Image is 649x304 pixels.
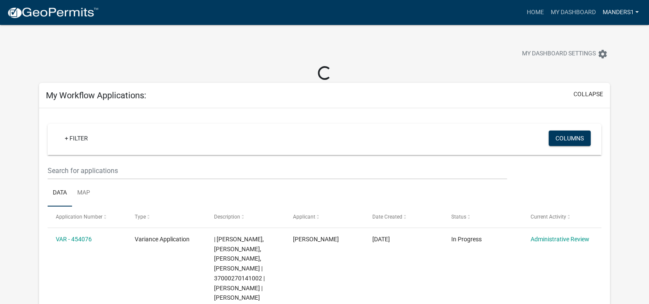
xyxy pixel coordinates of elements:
datatable-header-cell: Status [443,207,522,227]
input: Search for applications [48,162,507,179]
a: manders1 [599,4,642,21]
button: My Dashboard Settingssettings [515,46,615,62]
span: Variance Application [135,236,190,243]
span: Type [135,214,146,220]
h5: My Workflow Applications: [46,90,146,100]
span: | Amy Busko, Christopher LeClair, Emma Swenson, Kyle Westergard | 37000270141002 | MARK D ANDERSO... [214,236,265,301]
datatable-header-cell: Date Created [364,207,443,227]
a: VAR - 454076 [56,236,92,243]
span: 07/23/2025 [372,236,390,243]
datatable-header-cell: Type [127,207,205,227]
datatable-header-cell: Applicant [285,207,364,227]
span: Applicant [293,214,315,220]
a: Data [48,179,72,207]
span: Date Created [372,214,402,220]
button: collapse [574,90,603,99]
span: My Dashboard Settings [522,49,596,59]
button: Columns [549,131,591,146]
i: settings [598,49,608,59]
span: Description [214,214,240,220]
a: Map [72,179,95,207]
span: Status [451,214,466,220]
a: Administrative Review [530,236,589,243]
datatable-header-cell: Current Activity [522,207,601,227]
a: Home [523,4,547,21]
span: In Progress [451,236,482,243]
span: Mark Anderson [293,236,339,243]
a: My Dashboard [547,4,599,21]
a: + Filter [58,131,95,146]
datatable-header-cell: Description [206,207,285,227]
span: Current Activity [530,214,566,220]
datatable-header-cell: Application Number [48,207,127,227]
span: Application Number [56,214,103,220]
